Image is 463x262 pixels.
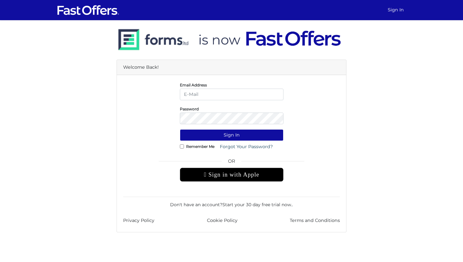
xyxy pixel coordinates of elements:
input: E-Mail [180,89,283,100]
button: Sign In [180,129,283,141]
a: Forgot Your Password? [216,141,277,153]
a: Start your 30 day free trial now. [222,202,292,207]
a: Privacy Policy [123,217,154,224]
div: Sign in with Apple [180,168,283,182]
label: Remember Me [186,146,214,147]
a: Sign In [385,4,406,16]
span: OR [180,158,283,168]
div: Welcome Back! [117,60,346,75]
a: Cookie Policy [207,217,237,224]
label: Password [180,108,199,110]
a: Terms and Conditions [290,217,340,224]
div: Don't have an account? . [123,197,340,208]
label: Email Address [180,84,207,86]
